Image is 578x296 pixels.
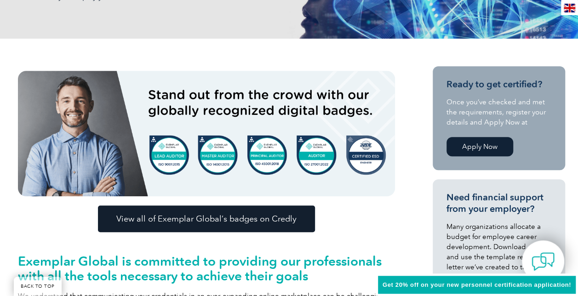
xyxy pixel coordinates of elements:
a: View all of Exemplar Global’s badges on Credly [98,205,315,232]
span: View all of Exemplar Global’s badges on Credly [116,215,297,223]
h2: Exemplar Global is committed to providing our professionals with all the tools necessary to achie... [18,254,395,283]
a: Apply Now [446,137,513,156]
h3: Ready to get certified? [446,79,551,90]
img: badges [18,71,395,196]
p: Once you’ve checked and met the requirements, register your details and Apply Now at [446,97,551,127]
p: Many organizations allocate a budget for employee career development. Download, modify and use th... [446,222,551,282]
img: en [564,4,575,12]
a: BACK TO TOP [14,277,62,296]
span: Get 20% off on your new personnel certification application! [383,281,571,288]
img: contact-chat.png [532,250,555,273]
h3: Need financial support from your employer? [446,192,551,215]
